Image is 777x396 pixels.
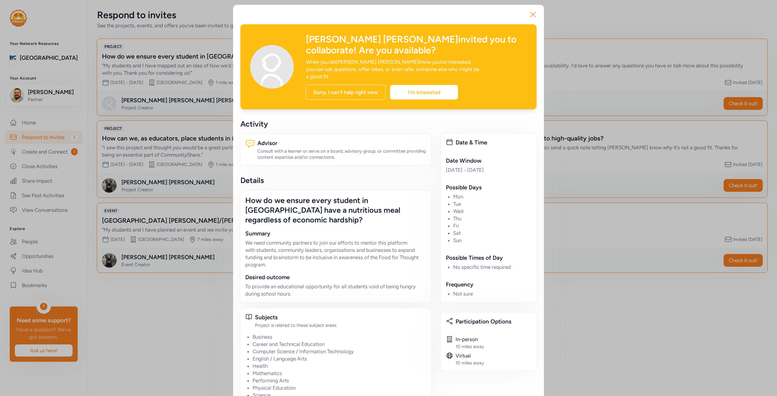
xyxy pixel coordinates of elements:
[456,138,532,147] div: Date & Time
[446,157,532,165] div: Date Window
[245,229,426,238] div: Summary
[255,313,426,322] div: Subjects
[453,222,532,229] li: Fri
[253,340,426,348] li: Career and Technical Education
[253,348,426,355] li: Computer Science / Information Technology
[453,237,532,244] li: Sun
[306,58,481,80] div: When you let [PERSON_NAME] [PERSON_NAME] know you're interested, you can ask questions, offer ide...
[456,352,484,359] div: Virtual
[253,362,426,370] li: Health
[453,193,532,200] li: Mon
[453,208,532,215] li: Wed
[456,360,484,366] div: 10 miles away
[253,370,426,377] li: Mathematics
[253,377,426,384] li: Performing Arts
[453,215,532,222] li: Thu
[306,85,385,100] div: Sorry, I can't help right now
[453,229,532,237] li: Sat
[306,34,527,56] div: [PERSON_NAME] [PERSON_NAME] invited you to collaborate! Are you available?
[253,384,426,391] li: Physical Education
[245,273,426,282] div: Desired outcome
[240,175,431,185] div: Details
[446,254,532,262] div: Possible Times of Day
[257,148,426,160] div: Consult with a learner or serve on a board, advisory group, or committee providing content expert...
[245,283,426,297] p: To provide an educational opportunity for all students void of being hungry during school hours.
[446,183,532,192] div: Possible Days
[453,200,532,208] li: Tue
[390,85,458,100] div: I'm interested
[446,280,532,289] div: Frequency
[453,263,532,271] li: No specific time required
[446,166,532,174] div: [DATE] - [DATE]
[245,239,426,268] p: We need community partners to join our efforts to mentor this platform with students, community l...
[245,195,426,225] div: How do we ensure every student in [GEOGRAPHIC_DATA] have a nutritious meal regardless of economic...
[456,344,484,350] div: 10 miles away
[257,139,426,147] div: Advisor
[240,119,431,129] div: Activity
[255,322,426,328] div: Project is related to these subject areas.
[253,355,426,362] li: English / Language Arts
[253,333,426,340] li: Business
[456,336,484,343] div: In-person
[250,45,294,89] img: Avatar
[453,290,532,297] li: Not sure
[456,317,532,326] div: Participation Options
